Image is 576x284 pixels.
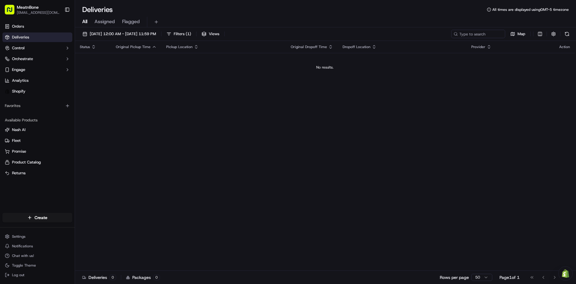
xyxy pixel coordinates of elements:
[186,31,191,37] span: ( 1 )
[451,30,505,38] input: Type to search
[12,253,34,258] span: Chat with us!
[2,242,72,250] button: Notifications
[2,168,72,178] button: Returns
[17,10,60,15] button: [EMAIL_ADDRESS][DOMAIN_NAME]
[12,35,29,40] span: Deliveries
[77,65,572,70] div: No results.
[2,147,72,156] button: Promise
[12,149,26,154] span: Promise
[122,18,140,25] span: Flagged
[12,170,25,176] span: Returns
[82,18,87,25] span: All
[199,30,222,38] button: Views
[153,275,160,280] div: 0
[2,76,72,85] a: Analytics
[174,31,191,37] span: Filters
[2,115,72,125] div: Available Products
[2,232,72,241] button: Settings
[12,45,25,51] span: Control
[2,43,72,53] button: Control
[291,44,327,49] span: Original Dropoff Time
[5,138,70,143] a: Fleet
[12,67,25,72] span: Engage
[12,234,25,239] span: Settings
[2,157,72,167] button: Product Catalog
[2,271,72,279] button: Log out
[2,136,72,145] button: Fleet
[343,44,370,49] span: Dropoff Location
[80,44,90,49] span: Status
[2,213,72,222] button: Create
[166,44,193,49] span: Pickup Location
[2,87,72,96] a: Shopify
[517,31,525,37] span: Map
[12,244,33,249] span: Notifications
[94,18,115,25] span: Assigned
[2,252,72,260] button: Chat with us!
[12,138,21,143] span: Fleet
[12,263,36,268] span: Toggle Theme
[492,7,569,12] span: All times are displayed using GMT-5 timezone
[209,31,219,37] span: Views
[5,89,10,94] img: Shopify logo
[508,30,528,38] button: Map
[109,275,116,280] div: 0
[563,30,571,38] button: Refresh
[126,274,160,280] div: Packages
[2,2,62,17] button: MeatnBone[EMAIL_ADDRESS][DOMAIN_NAME]
[12,89,25,94] span: Shopify
[82,274,116,280] div: Deliveries
[2,65,72,75] button: Engage
[5,127,70,133] a: Nash AI
[440,274,469,280] p: Rows per page
[12,56,33,62] span: Orchestrate
[12,160,41,165] span: Product Catalog
[2,32,72,42] a: Deliveries
[34,215,47,221] span: Create
[12,127,25,133] span: Nash AI
[164,30,194,38] button: Filters(1)
[12,24,24,29] span: Orders
[5,149,70,154] a: Promise
[90,31,156,37] span: [DATE] 12:00 AM - [DATE] 11:59 PM
[17,4,39,10] button: MeatnBone
[2,54,72,64] button: Orchestrate
[5,170,70,176] a: Returns
[12,78,28,83] span: Analytics
[80,30,159,38] button: [DATE] 12:00 AM - [DATE] 11:59 PM
[2,22,72,31] a: Orders
[5,160,70,165] a: Product Catalog
[2,101,72,111] div: Favorites
[2,125,72,135] button: Nash AI
[559,44,570,49] div: Action
[499,274,520,280] div: Page 1 of 1
[12,273,24,277] span: Log out
[471,44,485,49] span: Provider
[82,5,113,14] h1: Deliveries
[2,261,72,270] button: Toggle Theme
[116,44,151,49] span: Original Pickup Time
